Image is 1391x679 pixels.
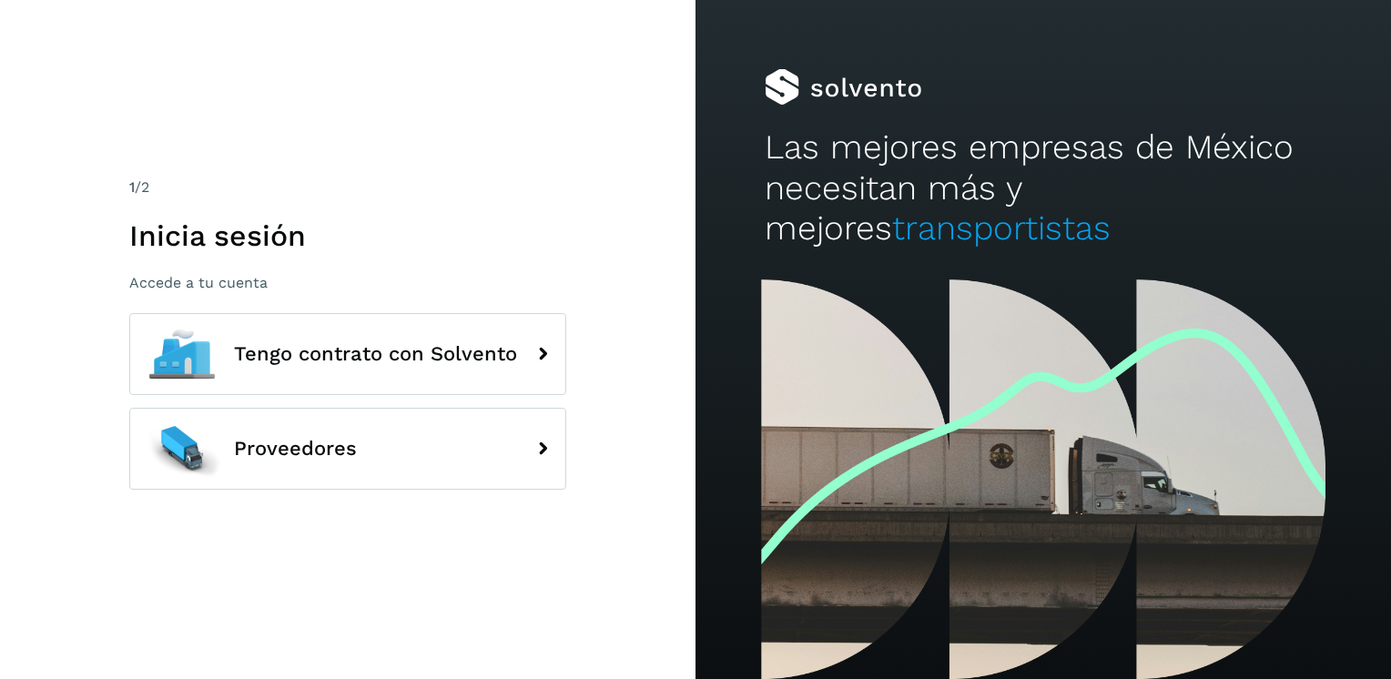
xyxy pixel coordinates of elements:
[892,208,1111,248] span: transportistas
[234,438,357,460] span: Proveedores
[765,127,1321,248] h2: Las mejores empresas de México necesitan más y mejores
[129,177,566,198] div: /2
[234,343,517,365] span: Tengo contrato con Solvento
[129,274,566,291] p: Accede a tu cuenta
[129,178,135,196] span: 1
[129,218,566,253] h1: Inicia sesión
[129,313,566,395] button: Tengo contrato con Solvento
[129,408,566,490] button: Proveedores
